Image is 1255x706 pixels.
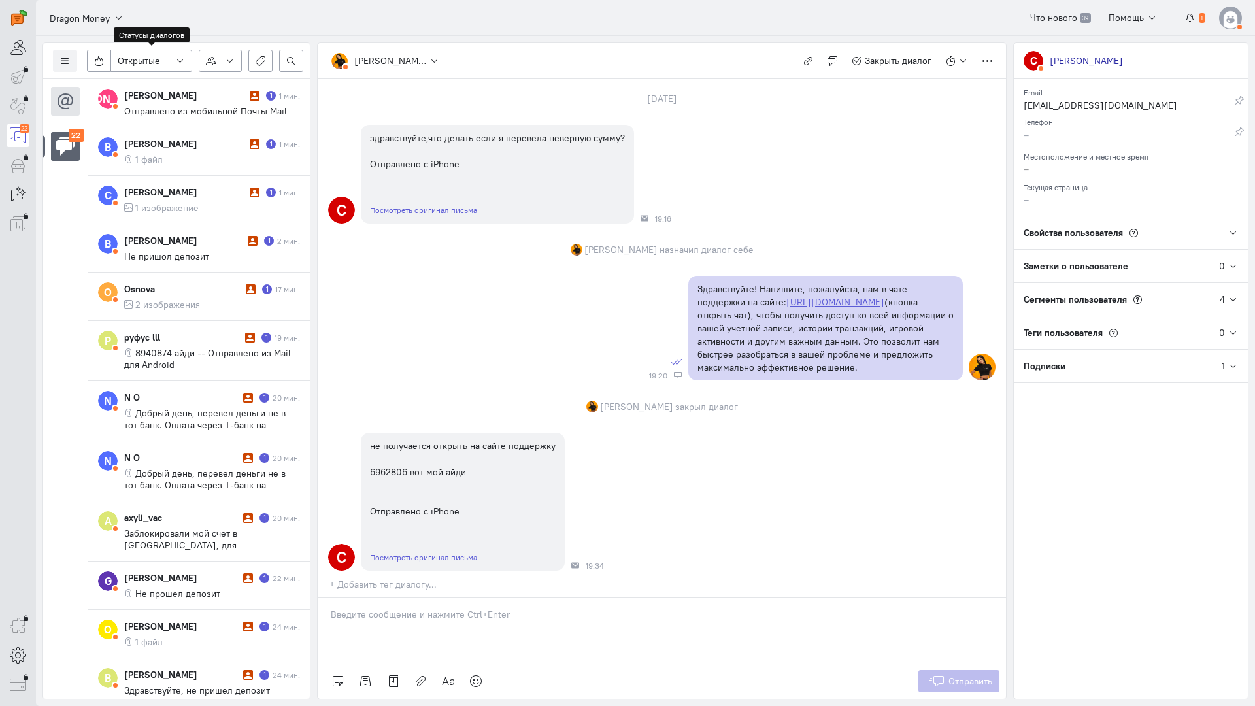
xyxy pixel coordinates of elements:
[105,237,111,250] text: В
[600,400,673,413] span: [PERSON_NAME]
[259,573,269,583] div: Есть неотвеченное сообщение пользователя
[1014,350,1222,382] div: Подписки
[1024,163,1029,175] span: –
[259,513,269,523] div: Есть неотвеченное сообщение пользователя
[124,89,246,102] div: [PERSON_NAME]
[105,188,112,202] text: С
[20,124,29,133] div: 22
[1014,250,1219,282] div: Заметки о пользователе
[1178,7,1213,29] button: 1
[42,6,131,29] button: Dragon Money
[1024,193,1029,205] span: –
[69,129,84,143] div: 22
[337,548,346,567] text: С
[245,333,255,343] i: Диалог не разобран
[243,622,253,631] i: Диалог не разобран
[273,392,300,403] div: 20 мин.
[674,371,682,379] div: Веб-панель
[124,620,240,633] div: [PERSON_NAME]
[1199,13,1205,24] span: 1
[104,394,112,407] text: N
[135,202,199,214] span: 1 изображение
[261,333,271,343] div: Есть неотвеченное сообщение пользователя
[124,234,244,247] div: [PERSON_NAME]
[370,552,477,562] a: Посмотреть оригинал письма
[1219,7,1242,29] img: default-v4.png
[124,137,246,150] div: [PERSON_NAME]
[104,622,112,636] text: О
[124,391,240,404] div: N O
[1080,13,1091,24] span: 39
[124,571,240,584] div: [PERSON_NAME]
[354,54,426,67] div: [PERSON_NAME]
[273,513,300,524] div: 20 мин.
[248,236,258,246] i: Диалог не разобран
[250,188,259,197] i: Диалог не разобран
[105,514,112,528] text: A
[633,90,692,108] div: [DATE]
[641,214,648,222] div: Почта
[1024,148,1238,162] div: Местоположение и местное время
[1101,7,1165,29] button: Помощь
[124,668,240,681] div: [PERSON_NAME]
[1219,326,1225,339] div: 0
[243,573,253,583] i: Диалог не разобран
[1219,260,1225,273] div: 0
[124,105,287,117] span: Отправлено из мобильной Почты Mail
[266,91,276,101] div: Есть неотвеченное сообщение пользователя
[135,636,163,648] span: 1 файл
[279,139,300,150] div: 1 мин.
[264,236,274,246] div: Есть неотвеченное сообщение пользователя
[11,10,27,26] img: carrot-quest.svg
[250,139,259,149] i: Диалог не разобран
[275,284,300,295] div: 17 мин.
[124,282,243,295] div: Osnova
[104,285,112,299] text: O
[266,188,276,197] div: Есть неотвеченное сообщение пользователя
[324,50,446,72] button: [PERSON_NAME]
[571,562,579,569] div: Почта
[124,331,242,344] div: руфус lll
[675,400,738,413] span: закрыл диалог
[1030,12,1077,24] span: Что нового
[118,54,160,67] span: Открытые
[337,201,346,220] text: С
[259,622,269,631] div: Есть неотвеченное сообщение пользователя
[1030,54,1037,67] text: С
[865,55,931,67] span: Закрыть диалог
[1024,294,1127,305] span: Сегменты пользователя
[649,371,667,380] span: 19:20
[259,670,269,680] div: Есть неотвеченное сообщение пользователя
[1222,360,1225,373] div: 1
[273,669,300,681] div: 24 мин.
[1023,7,1098,29] a: Что нового 39
[250,91,259,101] i: Диалог не разобран
[266,139,276,149] div: Есть неотвеченное сообщение пользователя
[584,243,658,256] span: [PERSON_NAME]
[135,299,200,311] span: 2 изображения
[124,407,296,466] span: Добрый день, перевел деньги не в тот банк. Оплата через Т-банк на Сбербанк, а я случайно перевел ...
[655,214,671,224] span: 19:16
[331,53,348,69] img: 1730192089385-mma1dd75.jpeg
[275,332,300,343] div: 19 мин.
[105,333,111,347] text: Р
[370,205,477,215] a: Посмотреть оригинал письма
[114,27,190,42] div: Статусы диалогов
[1024,114,1053,127] small: Телефон
[660,243,754,256] span: назначил диалог себе
[1050,54,1123,67] div: [PERSON_NAME]
[277,235,300,246] div: 2 мин.
[918,670,1000,692] button: Отправить
[586,562,604,571] span: 19:34
[697,282,954,374] p: Здравствуйте! Напишите, пожалуйста, нам в чате поддержки на сайте: (кнопка открыть чат), чтобы по...
[1024,99,1235,115] div: [EMAIL_ADDRESS][DOMAIN_NAME]
[1024,128,1235,144] div: –
[124,347,291,371] span: 8940874 айди -- Отправлено из Mail для Android
[124,511,240,524] div: axyli_vac
[110,50,192,72] button: Открытые
[786,296,884,308] a: [URL][DOMAIN_NAME]
[279,90,300,101] div: 1 мин.
[948,675,992,687] span: Отправить
[262,284,272,294] div: Есть неотвеченное сообщение пользователя
[1109,12,1144,24] span: Помощь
